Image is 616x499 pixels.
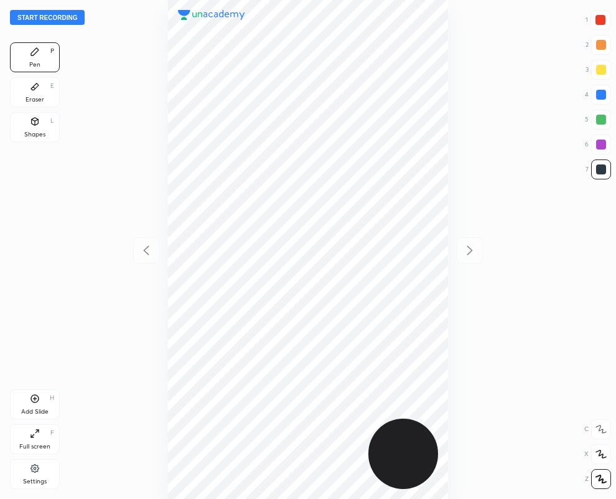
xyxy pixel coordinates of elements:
[19,444,50,450] div: Full screen
[21,409,49,415] div: Add Slide
[50,118,54,124] div: L
[29,62,40,68] div: Pen
[26,97,44,103] div: Eraser
[50,395,54,401] div: H
[50,83,54,89] div: E
[24,131,45,138] div: Shapes
[585,85,611,105] div: 4
[584,444,611,464] div: X
[10,10,85,25] button: Start recording
[586,10,610,30] div: 1
[585,469,611,489] div: Z
[586,35,611,55] div: 2
[586,159,611,179] div: 7
[178,10,245,20] img: logo.38c385cc.svg
[586,60,611,80] div: 3
[50,430,54,436] div: F
[585,135,611,154] div: 6
[23,478,47,485] div: Settings
[584,419,611,439] div: C
[50,48,54,54] div: P
[585,110,611,130] div: 5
